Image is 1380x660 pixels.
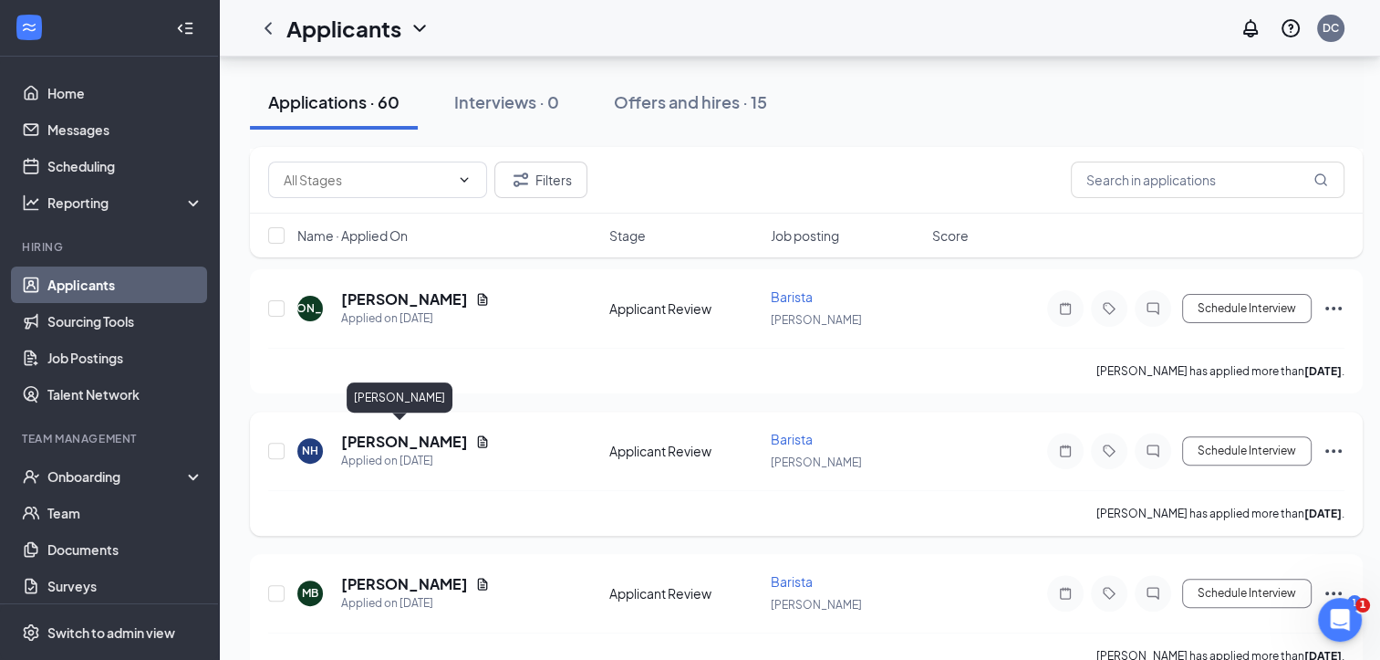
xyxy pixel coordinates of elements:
[257,17,279,39] svg: ChevronLeft
[341,289,468,309] h5: [PERSON_NAME]
[771,431,813,447] span: Barista
[771,226,839,245] span: Job posting
[47,376,203,413] a: Talent Network
[284,170,450,190] input: All Stages
[47,148,203,184] a: Scheduling
[347,382,452,413] div: [PERSON_NAME]
[609,442,760,460] div: Applicant Review
[609,299,760,318] div: Applicant Review
[771,313,862,327] span: [PERSON_NAME]
[771,598,862,612] span: [PERSON_NAME]
[1323,582,1344,604] svg: Ellipses
[1304,364,1342,378] b: [DATE]
[47,75,203,111] a: Home
[1323,440,1344,462] svg: Ellipses
[22,431,200,446] div: Team Management
[932,226,969,245] span: Score
[47,495,203,531] a: Team
[47,267,203,303] a: Applicants
[1182,436,1312,466] button: Schedule Interview
[302,443,318,458] div: NH
[47,194,204,212] div: Reporting
[1240,17,1261,39] svg: Notifications
[20,18,38,37] svg: WorkstreamLogo
[1098,301,1120,316] svg: Tag
[47,568,203,604] a: Surveys
[494,162,587,198] button: Filter Filters
[268,90,399,113] div: Applications · 60
[176,19,194,37] svg: Collapse
[22,194,40,212] svg: Analysis
[1054,586,1076,601] svg: Note
[1313,173,1328,187] svg: MagnifyingGlass
[341,594,490,613] div: Applied on [DATE]
[1142,586,1164,601] svg: ChatInactive
[609,226,646,245] span: Stage
[475,435,490,449] svg: Document
[1071,162,1344,198] input: Search in applications
[457,173,472,187] svg: ChevronDown
[1323,20,1339,36] div: DC
[510,169,532,191] svg: Filter
[1280,17,1302,39] svg: QuestionInfo
[264,300,358,316] div: [PERSON_NAME]
[341,432,468,452] h5: [PERSON_NAME]
[1347,595,1362,611] div: 1
[1142,444,1164,458] svg: ChatInactive
[47,340,203,376] a: Job Postings
[1096,363,1344,379] p: [PERSON_NAME] has applied more than .
[1318,598,1362,642] iframe: Intercom live chat
[1098,586,1120,601] svg: Tag
[771,573,813,590] span: Barista
[1096,506,1344,521] p: [PERSON_NAME] has applied more than .
[409,17,431,39] svg: ChevronDown
[475,292,490,307] svg: Document
[22,623,40,642] svg: Settings
[1182,294,1312,323] button: Schedule Interview
[341,574,468,594] h5: [PERSON_NAME]
[1054,301,1076,316] svg: Note
[286,13,401,44] h1: Applicants
[475,577,490,592] svg: Document
[609,584,760,602] div: Applicant Review
[771,456,862,469] span: [PERSON_NAME]
[47,623,175,642] div: Switch to admin view
[614,90,767,113] div: Offers and hires · 15
[297,226,408,245] span: Name · Applied On
[771,288,813,305] span: Barista
[47,467,188,486] div: Onboarding
[1182,579,1312,608] button: Schedule Interview
[454,90,559,113] div: Interviews · 0
[1355,598,1370,613] span: 1
[1304,507,1342,520] b: [DATE]
[1323,298,1344,320] svg: Ellipses
[302,585,318,601] div: MB
[47,303,203,340] a: Sourcing Tools
[341,309,490,328] div: Applied on [DATE]
[341,452,490,470] div: Applied on [DATE]
[47,111,203,148] a: Messages
[22,239,200,255] div: Hiring
[1142,301,1164,316] svg: ChatInactive
[22,467,40,486] svg: UserCheck
[1098,444,1120,458] svg: Tag
[1054,444,1076,458] svg: Note
[47,531,203,568] a: Documents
